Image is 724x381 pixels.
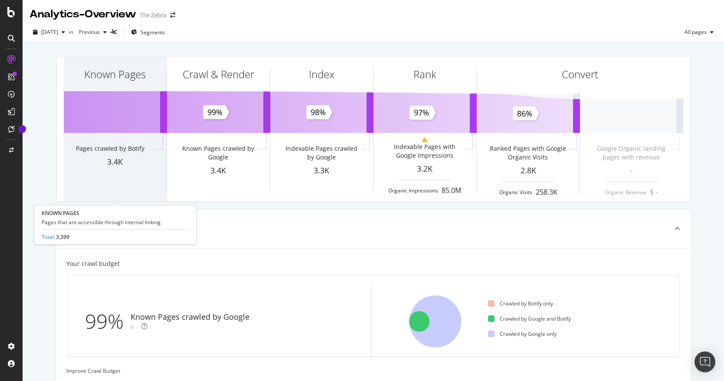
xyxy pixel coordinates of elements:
[29,25,69,39] button: [DATE]
[695,351,715,372] div: Open Intercom Messenger
[488,300,553,307] div: Crawled by Botify only
[42,219,189,226] div: Pages that are accessible through internal linking.
[488,315,571,322] div: Crawled by Google and Botify
[42,233,54,241] a: Total
[131,311,249,323] div: Known Pages crawled by Google
[179,144,257,162] div: Known Pages crawled by Google
[18,125,26,133] div: Tooltip anchor
[69,28,75,36] span: vs
[170,12,175,18] div: arrow-right-arrow-left
[56,233,69,241] span: 3,399
[681,28,707,36] span: All pages
[282,144,360,162] div: Indexable Pages crawled by Google
[183,67,254,82] div: Crawl & Render
[167,165,270,176] div: 3.4K
[442,186,461,195] div: 85.0M
[373,163,476,175] div: 3.2K
[42,209,189,217] div: KNOWN PAGES
[141,29,165,36] span: Segments
[270,165,373,176] div: 3.3K
[76,144,144,153] div: Pages crawled by Botify
[64,156,167,168] div: 3.4K
[128,25,168,39] button: Segments
[388,187,438,194] div: Organic Impressions
[42,233,69,241] div: :
[66,259,120,268] div: Your crawl budget
[136,323,138,331] div: -
[84,67,146,82] div: Known Pages
[131,326,134,328] img: Equal
[386,142,463,160] div: Indexable Pages with Google Impressions
[681,25,717,39] button: All pages
[66,367,681,374] div: Improve Crawl Budget
[309,67,334,82] div: Index
[41,28,58,36] span: 2025 Aug. 15th
[75,25,110,39] button: Previous
[75,28,100,36] span: Previous
[488,330,557,338] div: Crawled by Google only
[140,11,167,20] div: The Zebra
[85,307,131,336] div: 99%
[413,67,436,82] div: Rank
[29,7,136,22] div: Analytics - Overview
